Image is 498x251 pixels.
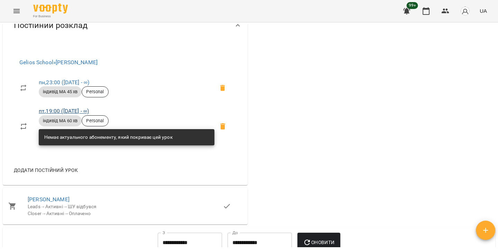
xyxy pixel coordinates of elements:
[477,4,490,17] button: UA
[28,203,223,210] div: Leads Активні ШУ відбувся
[64,211,69,216] span: →
[63,204,68,209] span: →
[14,20,87,31] span: Постійний розклад
[33,3,68,13] img: Voopty Logo
[3,8,248,43] div: Постійний розклад
[28,210,223,217] div: Closer Активні Оплачено
[39,108,89,114] a: пт,19:00 ([DATE] - ∞)
[41,211,46,216] span: →
[214,80,231,96] span: Видалити приватний урок Опалинська Наталія пн 23:00 клієнта Едуард Недзельський
[39,118,82,124] span: індивід МА 60 хв
[214,118,231,135] span: Видалити приватний урок Опалинська Наталія пт 19:00 клієнта Едуард Недзельський
[14,166,78,174] span: Додати постійний урок
[19,59,98,66] a: Gelios School»[PERSON_NAME]
[82,89,108,95] span: Personal
[407,2,418,9] span: 99+
[28,196,70,203] a: [PERSON_NAME]
[33,14,68,19] span: For Business
[460,6,470,16] img: avatar_s.png
[40,204,45,209] span: →
[39,89,82,95] span: індивід МА 45 хв
[480,7,487,15] span: UA
[44,131,173,144] div: Немає актуального абонементу, який покриває цей урок
[303,238,334,247] span: Оновити
[82,118,108,124] span: Personal
[39,79,89,86] a: пн,23:00 ([DATE] - ∞)
[11,164,81,176] button: Додати постійний урок
[8,3,25,19] button: Menu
